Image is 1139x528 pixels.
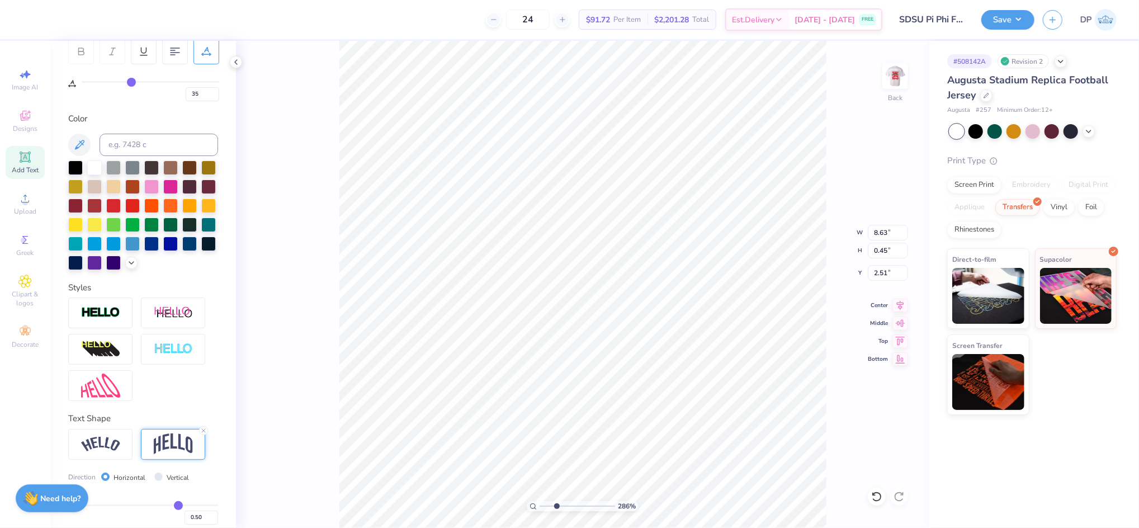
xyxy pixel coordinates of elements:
img: Stroke [81,307,120,319]
input: e.g. 7428 c [100,134,218,156]
img: Arch [154,433,193,455]
span: Top [868,337,888,345]
input: Untitled Design [891,8,973,31]
span: Augusta Stadium Replica Football Jersey [947,73,1108,102]
span: # 257 [976,106,991,115]
span: Add Text [12,166,39,175]
span: Image AI [12,83,39,92]
div: # 508142A [947,54,992,68]
span: Center [868,301,888,309]
span: Greek [17,248,34,257]
div: Color [68,112,218,125]
div: Back [888,93,902,103]
img: Free Distort [81,374,120,398]
div: Rhinestones [947,221,1001,238]
img: Arc [81,437,120,452]
span: Screen Transfer [952,340,1003,351]
span: FREE [862,16,873,23]
span: Bottom [868,355,888,363]
img: Screen Transfer [952,354,1024,410]
span: Est. Delivery [732,14,774,26]
button: Save [981,10,1034,30]
span: Minimum Order: 12 + [997,106,1053,115]
img: Negative Space [154,343,193,356]
span: Upload [14,207,36,216]
div: Text Shape [68,412,218,425]
div: Screen Print [947,177,1001,194]
span: $2,201.28 [654,14,689,26]
span: Designs [13,124,37,133]
div: Vinyl [1043,199,1075,216]
strong: Need help? [41,493,81,504]
a: DP [1080,9,1117,31]
div: Foil [1078,199,1104,216]
div: Applique [947,199,992,216]
div: Revision 2 [998,54,1049,68]
img: Shadow [154,306,193,320]
span: Clipart & logos [6,290,45,308]
span: Supacolor [1040,253,1072,265]
span: Direct-to-film [952,253,996,265]
img: Darlene Padilla [1095,9,1117,31]
span: Middle [868,319,888,327]
img: Supacolor [1040,268,1112,324]
input: – – [506,10,550,30]
span: Total [692,14,709,26]
img: Back [884,65,906,87]
span: Decorate [12,340,39,349]
span: DP [1080,13,1092,26]
img: Direct-to-film [952,268,1024,324]
label: Horizontal [114,473,146,483]
div: Transfers [995,199,1040,216]
span: [DATE] - [DATE] [795,14,855,26]
label: Vertical [167,473,189,483]
span: Augusta [947,106,970,115]
div: Digital Print [1061,177,1116,194]
div: Embroidery [1005,177,1058,194]
span: 286 % [618,501,636,511]
span: $91.72 [586,14,610,26]
div: Print Type [947,154,1117,167]
span: Direction [68,472,96,482]
div: Styles [68,281,218,294]
img: 3d Illusion [81,341,120,359]
span: Per Item [613,14,641,26]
